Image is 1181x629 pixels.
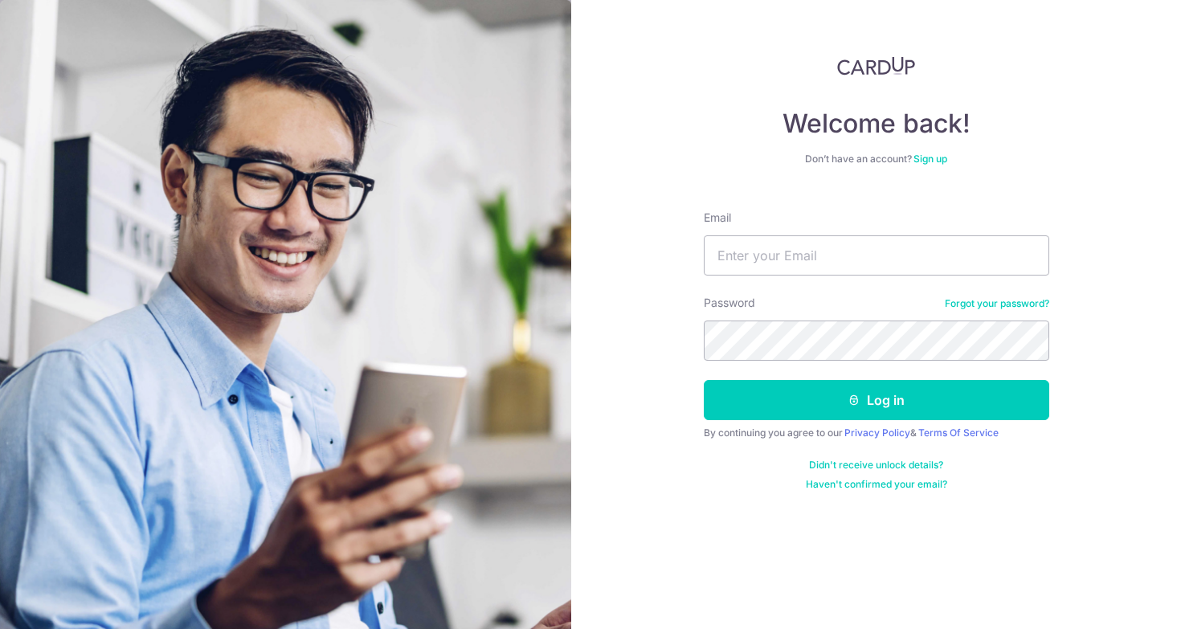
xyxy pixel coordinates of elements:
label: Email [704,210,731,226]
a: Terms Of Service [918,427,999,439]
a: Sign up [913,153,947,165]
a: Forgot your password? [945,297,1049,310]
img: CardUp Logo [837,56,916,76]
h4: Welcome back! [704,108,1049,140]
a: Didn't receive unlock details? [809,459,943,472]
input: Enter your Email [704,235,1049,276]
div: Don’t have an account? [704,153,1049,165]
div: By continuing you agree to our & [704,427,1049,439]
label: Password [704,295,755,311]
button: Log in [704,380,1049,420]
a: Privacy Policy [844,427,910,439]
a: Haven't confirmed your email? [806,478,947,491]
